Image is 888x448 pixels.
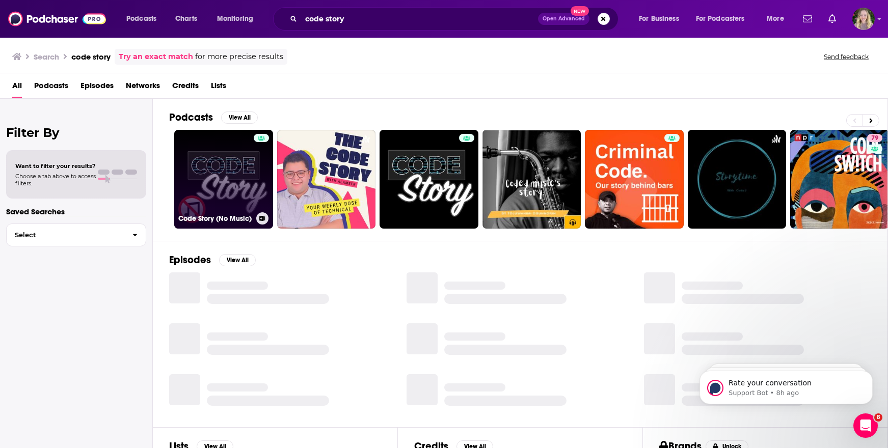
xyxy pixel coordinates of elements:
[15,173,96,187] span: Choose a tab above to access filters.
[219,254,256,266] button: View All
[80,77,114,98] a: Episodes
[221,111,258,124] button: View All
[174,130,273,229] a: Code Story (No Music)
[12,77,22,98] a: All
[689,11,760,27] button: open menu
[799,10,816,27] a: Show notifications dropdown
[8,9,106,29] img: Podchaser - Follow, Share and Rate Podcasts
[767,12,784,26] span: More
[301,11,538,27] input: Search podcasts, credits, & more...
[71,52,111,62] h3: code story
[853,413,878,438] iframe: Intercom live chat
[696,12,745,26] span: For Podcasters
[852,8,875,30] button: Show profile menu
[6,207,146,216] p: Saved Searches
[538,13,589,25] button: Open AdvancedNew
[169,111,213,124] h2: Podcasts
[119,51,193,63] a: Try an exact match
[543,16,585,21] span: Open Advanced
[571,6,589,16] span: New
[211,77,226,98] a: Lists
[34,77,68,98] a: Podcasts
[169,11,203,27] a: Charts
[126,12,156,26] span: Podcasts
[217,12,253,26] span: Monitoring
[7,232,124,238] span: Select
[169,111,258,124] a: PodcastsView All
[852,8,875,30] span: Logged in as lauren19365
[283,7,628,31] div: Search podcasts, credits, & more...
[210,11,266,27] button: open menu
[169,254,256,266] a: EpisodesView All
[632,11,692,27] button: open menu
[852,8,875,30] img: User Profile
[6,125,146,140] h2: Filter By
[195,51,283,63] span: for more precise results
[119,11,170,27] button: open menu
[34,52,59,62] h3: Search
[172,77,199,98] a: Credits
[867,134,882,142] a: 79
[126,77,160,98] a: Networks
[824,10,840,27] a: Show notifications dropdown
[639,12,679,26] span: For Business
[760,11,797,27] button: open menu
[871,133,878,144] span: 79
[175,12,197,26] span: Charts
[874,413,882,422] span: 8
[169,254,211,266] h2: Episodes
[821,52,872,61] button: Send feedback
[15,162,96,170] span: Want to filter your results?
[6,223,146,246] button: Select
[178,214,252,223] h3: Code Story (No Music)
[684,349,888,421] iframe: Intercom notifications message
